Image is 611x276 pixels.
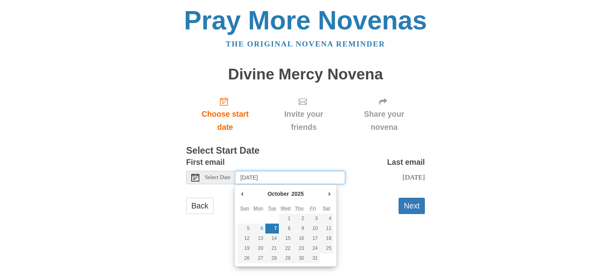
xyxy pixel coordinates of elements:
button: 8 [279,224,292,234]
a: Choose start date [186,91,264,138]
button: 13 [251,234,265,243]
button: 18 [320,234,333,243]
a: Pray More Novenas [184,6,427,35]
label: Last email [387,156,425,169]
button: 11 [320,224,333,234]
button: 30 [292,253,306,263]
abbr: Tuesday [268,206,276,211]
button: 2 [292,214,306,224]
button: Next [399,198,425,214]
h1: Divine Mercy Novena [186,66,425,83]
input: Use the arrow keys to pick a date [235,171,345,184]
a: The original novena reminder [226,40,385,48]
a: Back [186,198,214,214]
div: Click "Next" to confirm your start date first. [264,91,343,138]
button: 3 [306,214,320,224]
button: 29 [279,253,292,263]
button: 1 [279,214,292,224]
abbr: Monday [253,206,263,211]
abbr: Saturday [323,206,331,211]
div: October [267,188,290,200]
button: 25 [320,243,333,253]
button: 15 [279,234,292,243]
button: 17 [306,234,320,243]
label: First email [186,156,225,169]
h3: Select Start Date [186,146,425,156]
button: Next Month [325,188,333,200]
div: 2025 [290,188,305,200]
button: 5 [238,224,251,234]
button: 23 [292,243,306,253]
span: Select Date [205,175,230,180]
button: 9 [292,224,306,234]
button: 19 [238,243,251,253]
span: Share your novena [351,108,417,134]
span: Invite your friends [272,108,335,134]
abbr: Sunday [240,206,249,211]
abbr: Thursday [295,206,304,211]
button: 14 [265,234,279,243]
button: 10 [306,224,320,234]
span: [DATE] [403,173,425,181]
button: 24 [306,243,320,253]
button: 22 [279,243,292,253]
button: 31 [306,253,320,263]
button: 20 [251,243,265,253]
button: 26 [238,253,251,263]
button: 12 [238,234,251,243]
button: 16 [292,234,306,243]
button: 7 [265,224,279,234]
div: Click "Next" to confirm your start date first. [343,91,425,138]
button: Previous Month [238,188,246,200]
abbr: Wednesday [281,206,291,211]
button: 4 [320,214,333,224]
button: 6 [251,224,265,234]
span: Choose start date [194,108,256,134]
button: 28 [265,253,279,263]
button: 27 [251,253,265,263]
button: 21 [265,243,279,253]
abbr: Friday [310,206,316,211]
